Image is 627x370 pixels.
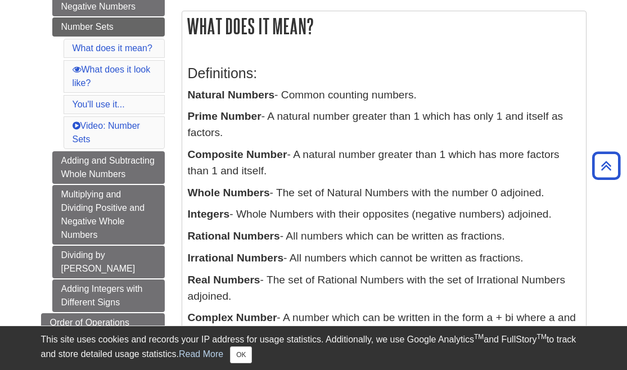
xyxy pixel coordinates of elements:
[188,147,580,179] p: - A natural number greater than 1 which has more factors than 1 and itself.
[73,100,125,109] a: You'll use it...
[188,65,580,82] h3: Definitions:
[179,349,223,359] a: Read More
[52,279,165,312] a: Adding Integers with Different Signs
[188,230,280,242] b: Rational Numbers
[182,11,586,41] h2: What does it mean?
[188,272,580,305] p: - The set of Rational Numbers with the set of Irrational Numbers adjoined.
[230,346,252,363] button: Close
[188,187,270,198] b: Whole Numbers
[188,250,580,267] p: - All numbers which cannot be written as fractions.
[188,110,261,122] b: Prime Number
[52,246,165,278] a: Dividing by [PERSON_NAME]
[588,158,624,173] a: Back to Top
[188,228,580,245] p: - All numbers which can be written as fractions.
[52,17,165,37] a: Number Sets
[474,333,484,341] sup: TM
[73,65,151,88] a: What does it look like?
[73,43,152,53] a: What does it mean?
[73,121,140,144] a: Video: Number Sets
[41,313,165,332] a: Order of Operations
[188,148,287,160] b: Composite Number
[41,333,587,363] div: This site uses cookies and records your IP address for usage statistics. Additionally, we use Goo...
[188,310,580,342] p: - A number which can be written in the form a + bi where a and b are real numbers and i is the sq...
[188,252,284,264] b: Irrational Numbers
[188,89,275,101] b: Natural Numbers
[537,333,547,341] sup: TM
[188,87,580,103] p: - Common counting numbers.
[188,185,580,201] p: - The set of Natural Numbers with the number 0 adjoined.
[188,274,260,286] b: Real Numbers
[52,151,165,184] a: Adding and Subtracting Whole Numbers
[188,312,277,323] b: Complex Number
[50,318,129,327] span: Order of Operations
[188,208,230,220] b: Integers
[188,206,580,223] p: - Whole Numbers with their opposites (negative numbers) adjoined.
[52,185,165,245] a: Multiplying and Dividing Positive and Negative Whole Numbers
[188,109,580,141] p: - A natural number greater than 1 which has only 1 and itself as factors.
